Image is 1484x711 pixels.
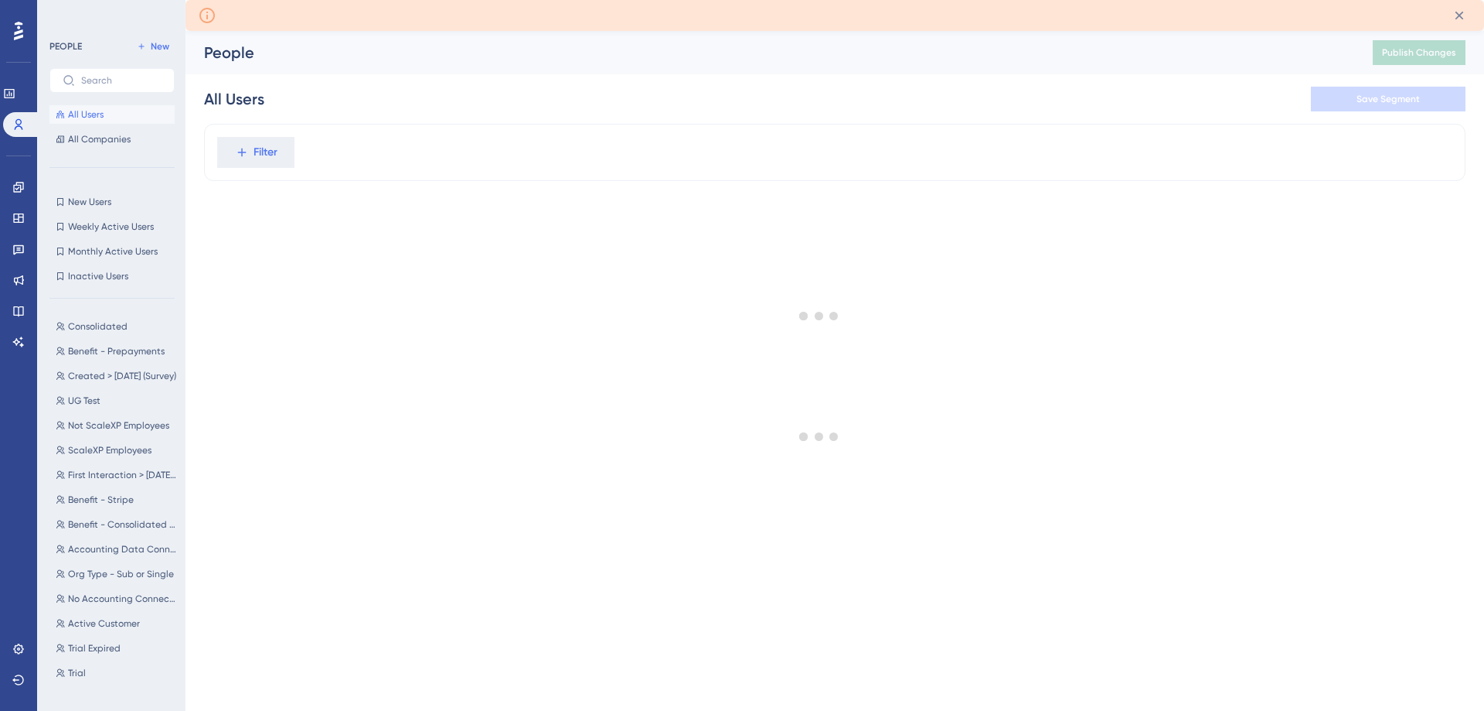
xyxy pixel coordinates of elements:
span: All Users [68,108,104,121]
button: All Companies [49,130,175,149]
button: ScaleXP Employees [49,441,184,460]
span: Benefit - Prepayments [68,345,165,357]
span: Trial Expired [68,642,121,655]
span: Accounting Data Connected [68,543,178,555]
button: Trial Expired [49,639,184,658]
button: Inactive Users [49,267,175,285]
button: Accounting Data Connected [49,540,184,559]
button: Not ScaleXP Employees [49,416,184,435]
button: All Users [49,105,175,124]
div: PEOPLE [49,40,82,53]
span: All Companies [68,133,131,145]
span: Trial [68,667,86,679]
button: Consolidated [49,317,184,336]
span: New [151,40,169,53]
button: Benefit - Stripe [49,491,184,509]
button: First Interaction > [DATE] (UG Launch) [49,466,184,484]
span: Org Type - Sub or Single [68,568,174,580]
span: UG Test [68,395,100,407]
button: Trial [49,664,184,682]
button: Monthly Active Users [49,242,175,261]
span: First Interaction > [DATE] (UG Launch) [68,469,178,481]
button: UG Test [49,391,184,410]
span: Active Customer [68,617,140,630]
span: No Accounting Connection [68,593,178,605]
span: Consolidated [68,320,128,333]
span: Created > [DATE] (Survey) [68,370,176,382]
span: Not ScaleXP Employees [68,419,169,432]
span: Monthly Active Users [68,245,158,258]
span: New Users [68,196,111,208]
button: Benefit - Prepayments [49,342,184,361]
button: New [131,37,175,56]
button: Active Customer [49,614,184,633]
button: Org Type - Sub or Single [49,565,184,583]
input: Search [81,75,162,86]
span: ScaleXP Employees [68,444,151,456]
span: Benefit - Consolidated or SaaS Metrics [68,518,178,531]
span: Inactive Users [68,270,128,282]
span: Benefit - Stripe [68,494,134,506]
button: Benefit - Consolidated or SaaS Metrics [49,515,184,534]
span: Weekly Active Users [68,220,154,233]
button: Weekly Active Users [49,217,175,236]
button: Created > [DATE] (Survey) [49,367,184,385]
button: No Accounting Connection [49,590,184,608]
button: New Users [49,193,175,211]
